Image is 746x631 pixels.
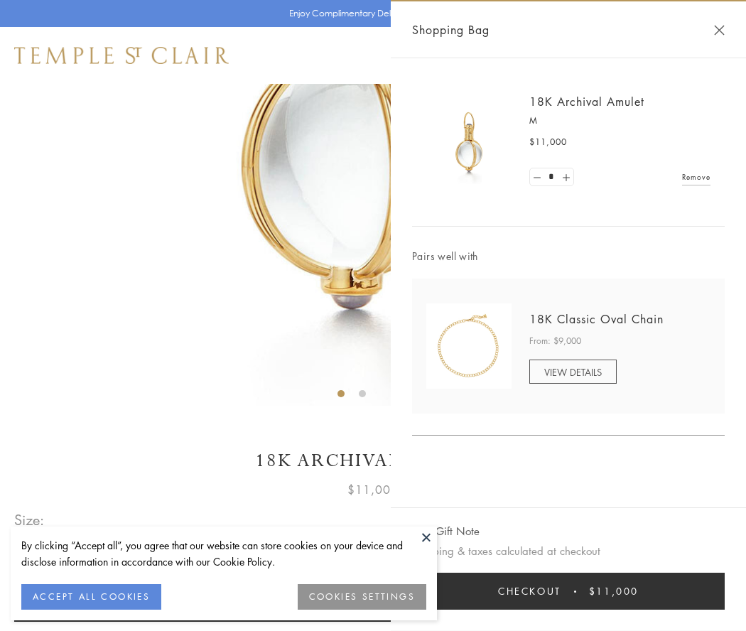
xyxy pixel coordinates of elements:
[298,584,426,610] button: COOKIES SETTINGS
[529,311,664,327] a: 18K Classic Oval Chain
[21,537,426,570] div: By clicking “Accept all”, you agree that our website can store cookies on your device and disclos...
[714,25,725,36] button: Close Shopping Bag
[21,584,161,610] button: ACCEPT ALL COOKIES
[347,480,399,499] span: $11,000
[14,448,732,473] h1: 18K Archival Amulet
[529,135,567,149] span: $11,000
[412,573,725,610] button: Checkout $11,000
[412,542,725,560] p: Shipping & taxes calculated at checkout
[529,114,710,128] p: M
[530,168,544,186] a: Set quantity to 0
[289,6,450,21] p: Enjoy Complimentary Delivery & Returns
[529,360,617,384] a: VIEW DETAILS
[14,508,45,532] span: Size:
[426,99,512,185] img: 18K Archival Amulet
[682,169,710,185] a: Remove
[412,21,490,39] span: Shopping Bag
[412,522,480,540] button: Add Gift Note
[558,168,573,186] a: Set quantity to 2
[426,303,512,389] img: N88865-OV18
[14,47,229,64] img: Temple St. Clair
[544,365,602,379] span: VIEW DETAILS
[498,583,561,599] span: Checkout
[589,583,639,599] span: $11,000
[412,248,725,264] span: Pairs well with
[529,94,644,109] a: 18K Archival Amulet
[529,334,581,348] span: From: $9,000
